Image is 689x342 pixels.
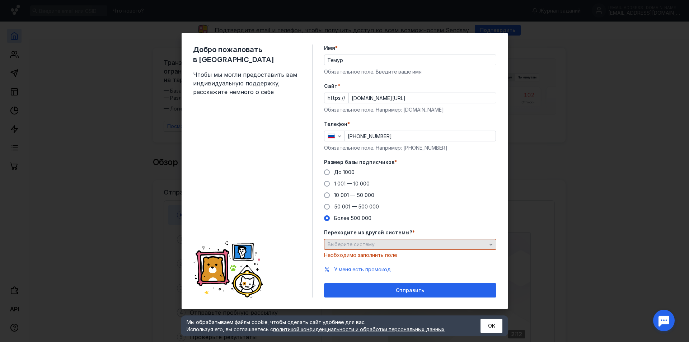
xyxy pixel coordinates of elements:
span: Телефон [324,121,347,128]
span: 1 001 — 10 000 [334,181,370,187]
a: политикой конфиденциальности и обработки персональных данных [273,326,445,332]
div: Обязательное поле. Введите ваше имя [324,68,496,75]
span: Размер базы подписчиков [324,159,394,166]
span: Cайт [324,83,338,90]
div: Необходимо заполнить поле [324,252,496,259]
div: Обязательное поле. Например: [PHONE_NUMBER] [324,144,496,151]
span: Отправить [396,287,424,294]
button: Отправить [324,283,496,298]
span: 10 001 — 50 000 [334,192,374,198]
span: До 1000 [334,169,355,175]
span: Более 500 000 [334,215,371,221]
div: Обязательное поле. Например: [DOMAIN_NAME] [324,106,496,113]
span: Чтобы мы могли предоставить вам индивидуальную поддержку, расскажите немного о себе [193,70,301,96]
div: Мы обрабатываем файлы cookie, чтобы сделать сайт удобнее для вас. Используя его, вы соглашаетесь c [187,319,463,333]
span: Добро пожаловать в [GEOGRAPHIC_DATA] [193,44,301,65]
span: Имя [324,44,335,52]
span: Выберите систему [328,241,375,247]
span: 50 001 — 500 000 [334,203,379,210]
button: ОК [481,319,502,333]
button: Выберите систему [324,239,496,250]
span: У меня есть промокод [334,266,391,272]
button: У меня есть промокод [334,266,391,273]
span: Переходите из другой системы? [324,229,412,236]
